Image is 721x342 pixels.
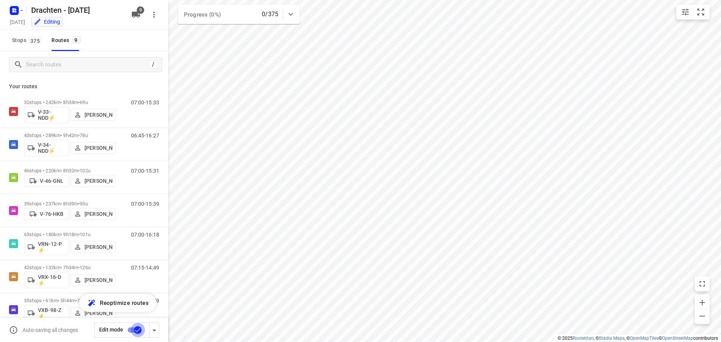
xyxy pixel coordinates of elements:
[71,175,116,187] button: [PERSON_NAME]
[26,59,149,71] input: Search routes
[558,336,718,341] li: © 2025 , © , © © contributors
[29,37,42,44] span: 375
[80,99,87,105] span: 69u
[150,325,159,334] div: Driver app settings
[40,178,63,184] p: V-46-GNL
[28,4,125,16] h5: Drachten - Wednesday
[84,211,112,217] p: [PERSON_NAME]
[99,327,123,333] span: Edit mode
[678,5,693,20] button: Map settings
[131,201,159,207] p: 07:00-15:39
[84,178,112,184] p: [PERSON_NAME]
[131,265,159,271] p: 07:15-14:49
[80,133,87,138] span: 78u
[24,133,116,138] p: 43 stops • 289km • 9h42m
[9,83,159,90] p: Your routes
[262,10,278,19] p: 0/375
[84,310,112,316] p: [PERSON_NAME]
[38,109,66,121] p: V-33-NDD⚡
[24,107,69,123] button: V-33-NDD⚡
[77,298,85,303] span: 71u
[84,145,112,151] p: [PERSON_NAME]
[71,274,116,286] button: [PERSON_NAME]
[24,140,69,156] button: V-34-NDD⚡
[149,60,157,69] div: /
[71,142,116,154] button: [PERSON_NAME]
[40,211,63,217] p: V-76-HKB
[78,168,80,173] span: •
[72,36,81,44] span: 9
[75,298,77,303] span: •
[24,201,116,206] p: 39 stops • 237km • 8h39m
[24,298,116,303] p: 35 stops • 61km • 5h44m
[80,265,91,270] span: 126u
[131,133,159,139] p: 06:45-16:27
[84,277,112,283] p: [PERSON_NAME]
[599,336,624,341] a: Stadia Maps
[24,305,69,321] button: VXB-98-Z ⚡
[78,232,80,237] span: •
[78,133,80,138] span: •
[24,272,69,288] button: VRX-16-D ⚡
[630,336,659,341] a: OpenMapTiles
[23,327,78,333] p: Auto-saving all changes
[78,99,80,105] span: •
[573,336,594,341] a: Routetitan
[24,232,116,237] p: 63 stops • 180km • 9h18m
[38,241,66,253] p: VRN-12-P ⚡
[78,265,80,270] span: •
[24,208,69,220] button: V-76-HKB
[71,307,116,319] button: [PERSON_NAME]
[51,36,83,45] div: Routes
[178,5,300,24] div: Progress (0%)0/375
[71,241,116,253] button: [PERSON_NAME]
[693,5,708,20] button: Fit zoom
[137,6,144,14] span: 9
[84,244,112,250] p: [PERSON_NAME]
[24,175,69,187] button: V-46-GNL
[24,239,69,255] button: VRN-12-P ⚡
[131,168,159,174] p: 07:00-15:31
[34,18,60,26] div: You are currently in edit mode.
[676,5,710,20] div: small contained button group
[7,18,28,26] h5: Project date
[662,336,693,341] a: OpenStreetMap
[38,274,66,286] p: VRX-16-D ⚡
[12,36,44,45] span: Stops
[80,232,91,237] span: 101u
[100,298,149,308] span: Reoptimize routes
[38,307,66,319] p: VXB-98-Z ⚡
[71,109,116,121] button: [PERSON_NAME]
[128,7,143,22] button: 9
[24,168,116,173] p: 46 stops • 220km • 8h32m
[80,201,87,206] span: 93u
[131,99,159,105] p: 07:00-15:33
[146,7,161,22] button: More
[71,208,116,220] button: [PERSON_NAME]
[84,112,112,118] p: [PERSON_NAME]
[80,294,156,312] button: Reoptimize routes
[184,11,221,18] span: Progress (0%)
[131,232,159,238] p: 07:00-16:18
[80,168,91,173] span: 102u
[24,265,116,270] p: 42 stops • 132km • 7h34m
[78,201,80,206] span: •
[24,99,116,105] p: 32 stops • 242km • 8h34m
[38,142,66,154] p: V-34-NDD⚡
